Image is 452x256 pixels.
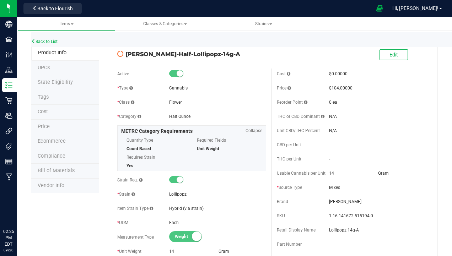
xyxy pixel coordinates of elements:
iframe: Resource center [7,199,28,220]
span: Source Type [277,185,302,190]
p: 09/20 [3,247,14,253]
inline-svg: Inventory [5,82,12,89]
span: 1.16.141672.515194.0 [329,213,426,219]
span: Strains [255,21,272,26]
span: Yes [127,163,133,168]
span: Pending Sync [117,50,124,58]
span: Item Strain Type [117,206,153,211]
span: [PERSON_NAME]-Half-Lollipopz-14g-A [125,50,266,58]
a: Back to List [31,39,58,44]
span: Measurement Type [117,235,154,240]
span: Usable Cannabis per Unit [277,171,325,176]
span: N/A [329,114,337,119]
span: - [329,142,330,147]
span: Classes & Categories [143,21,187,26]
span: Active [117,71,129,76]
span: Unit Weight [117,249,141,254]
span: Hybrid (via strain) [169,206,204,211]
span: Lollipopz [169,192,187,197]
inline-svg: Reports [5,158,12,165]
span: Each [169,220,179,225]
span: Part Number [277,242,302,247]
inline-svg: Integrations [5,127,12,135]
span: Cannabis [169,86,188,91]
span: Bill of Materials [38,168,75,174]
span: Retail Display Name [277,228,316,233]
span: 14 [329,171,334,176]
span: Count Based [127,146,151,151]
span: Cost [38,109,48,115]
span: Lollipopz 14g-A [329,227,426,233]
span: Tag [38,65,50,71]
span: Required Fields [197,135,257,146]
span: [PERSON_NAME] [329,198,426,205]
span: UOM [117,220,128,225]
span: Compliance [38,153,65,159]
span: Edit [389,52,398,58]
span: Tag [38,94,49,100]
span: Tag [38,79,73,85]
span: Requires Strain [127,152,187,163]
span: Hi, [PERSON_NAME]! [392,5,438,11]
inline-svg: Facilities [5,36,12,43]
inline-svg: Configuration [5,51,12,58]
span: Weight [175,232,207,242]
span: N/A [329,128,337,133]
span: Open Ecommerce Menu [372,1,388,15]
inline-svg: Distribution [5,66,12,73]
inline-svg: Company [5,21,12,28]
button: Edit [380,49,408,60]
span: Strain [117,192,135,197]
span: METRC Category Requirements [121,128,193,134]
span: Price [38,124,50,130]
span: Gram [219,249,229,254]
span: $0.00000 [329,71,348,76]
button: Back to Flourish [23,3,82,14]
span: Back to Flourish [37,6,73,11]
span: Category [117,114,141,119]
span: THC per Unit [277,157,301,162]
span: THC or CBD Dominant [277,114,324,119]
span: Quantity Type [127,135,187,146]
inline-svg: Retail [5,97,12,104]
inline-svg: Manufacturing [5,173,12,180]
span: Flower [169,100,182,105]
inline-svg: Users [5,112,12,119]
span: Collapse [246,127,262,134]
span: SKU [277,213,285,218]
span: Ecommerce [38,138,66,144]
span: Reorder Point [277,100,307,105]
span: Price [277,86,291,91]
span: Cost [277,71,290,76]
span: Vendor Info [38,183,64,189]
span: Type [117,86,133,91]
span: Unit Weight [197,146,219,151]
p: 02:25 PM EDT [3,228,14,247]
span: Half Ounce [169,114,190,119]
span: Gram [378,171,389,176]
span: CBD per Unit [277,142,301,147]
span: Mixed [329,184,426,191]
span: - [329,157,330,162]
span: Strain Req. [117,178,142,183]
span: Class [117,100,134,105]
span: Items [59,21,74,26]
span: Product Info [38,50,66,56]
span: $104.00000 [329,86,353,91]
span: Brand [277,199,288,204]
inline-svg: Tags [5,143,12,150]
span: Unit CBD/THC Percent [277,128,320,133]
span: 14 [169,249,174,254]
span: 0 ea [329,100,337,105]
